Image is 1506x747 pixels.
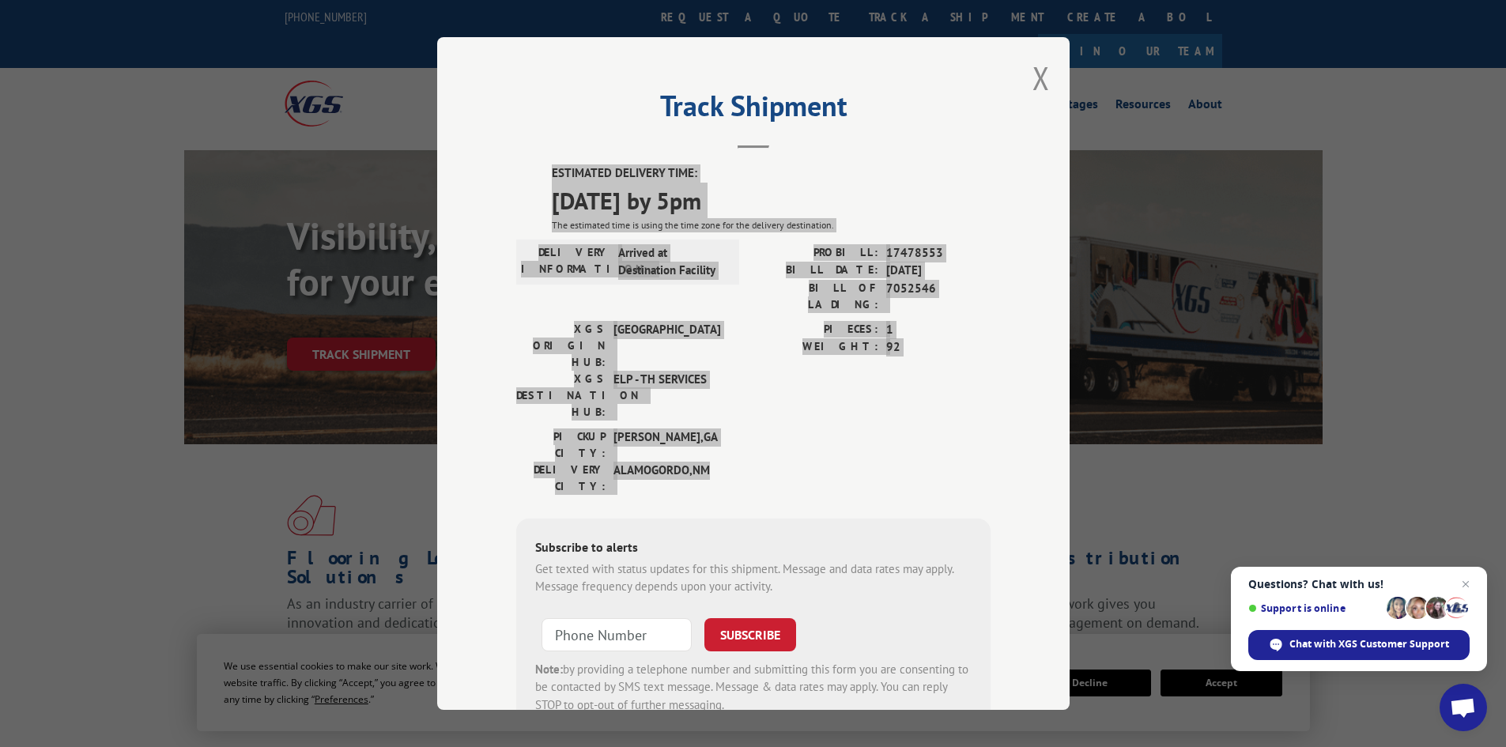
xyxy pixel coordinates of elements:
[1289,637,1449,651] span: Chat with XGS Customer Support
[542,618,692,651] input: Phone Number
[535,662,563,677] strong: Note:
[1248,602,1381,614] span: Support is online
[552,218,991,232] div: The estimated time is using the time zone for the delivery destination.
[753,262,878,280] label: BILL DATE:
[516,95,991,125] h2: Track Shipment
[535,560,972,596] div: Get texted with status updates for this shipment. Message and data rates may apply. Message frequ...
[552,183,991,218] span: [DATE] by 5pm
[704,618,796,651] button: SUBSCRIBE
[1456,575,1475,594] span: Close chat
[535,661,972,715] div: by providing a telephone number and submitting this form you are consenting to be contacted by SM...
[516,428,606,462] label: PICKUP CITY:
[886,262,991,280] span: [DATE]
[753,321,878,339] label: PIECES:
[1248,630,1470,660] div: Chat with XGS Customer Support
[516,321,606,371] label: XGS ORIGIN HUB:
[552,164,991,183] label: ESTIMATED DELIVERY TIME:
[1440,684,1487,731] div: Open chat
[613,462,720,495] span: ALAMOGORDO , NM
[613,371,720,421] span: ELP - TH SERVICES
[886,244,991,262] span: 17478553
[886,321,991,339] span: 1
[753,244,878,262] label: PROBILL:
[613,428,720,462] span: [PERSON_NAME] , GA
[886,280,991,313] span: 7052546
[516,371,606,421] label: XGS DESTINATION HUB:
[613,321,720,371] span: [GEOGRAPHIC_DATA]
[753,338,878,357] label: WEIGHT:
[886,338,991,357] span: 92
[516,462,606,495] label: DELIVERY CITY:
[1032,57,1050,99] button: Close modal
[535,538,972,560] div: Subscribe to alerts
[753,280,878,313] label: BILL OF LADING:
[1248,578,1470,590] span: Questions? Chat with us!
[521,244,610,280] label: DELIVERY INFORMATION:
[618,244,725,280] span: Arrived at Destination Facility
